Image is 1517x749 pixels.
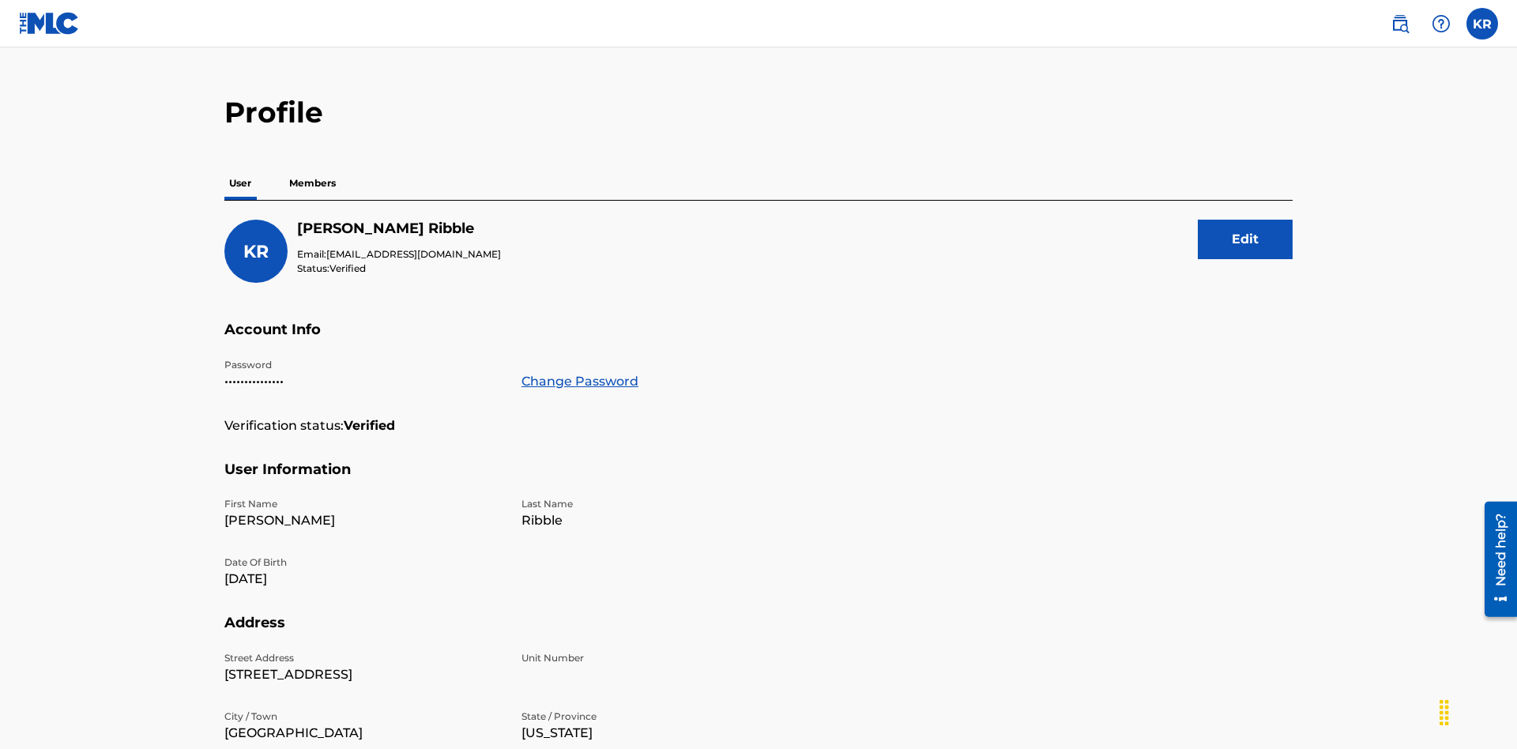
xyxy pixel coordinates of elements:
[19,12,80,35] img: MLC Logo
[1473,495,1517,625] iframe: Resource Center
[224,416,344,435] p: Verification status:
[224,461,1293,498] h5: User Information
[284,167,341,200] p: Members
[1466,8,1498,40] div: User Menu
[521,651,800,665] p: Unit Number
[521,709,800,724] p: State / Province
[224,570,503,589] p: [DATE]
[1432,14,1451,33] img: help
[224,497,503,511] p: First Name
[224,358,503,372] p: Password
[224,555,503,570] p: Date Of Birth
[521,497,800,511] p: Last Name
[1198,220,1293,259] button: Edit
[224,614,1293,651] h5: Address
[521,724,800,743] p: [US_STATE]
[297,220,501,238] h5: Krystal Ribble
[224,651,503,665] p: Street Address
[224,665,503,684] p: [STREET_ADDRESS]
[243,241,269,262] span: KR
[1425,8,1457,40] div: Help
[224,372,503,391] p: •••••••••••••••
[297,247,501,262] p: Email:
[224,724,503,743] p: [GEOGRAPHIC_DATA]
[1438,673,1517,749] iframe: Chat Widget
[1384,8,1416,40] a: Public Search
[344,416,395,435] strong: Verified
[521,372,638,391] a: Change Password
[224,511,503,530] p: [PERSON_NAME]
[521,511,800,530] p: Ribble
[329,262,366,274] span: Verified
[224,167,256,200] p: User
[1432,689,1457,736] div: Drag
[224,321,1293,358] h5: Account Info
[326,248,501,260] span: [EMAIL_ADDRESS][DOMAIN_NAME]
[297,262,501,276] p: Status:
[224,95,1293,130] h2: Profile
[224,709,503,724] p: City / Town
[1391,14,1410,33] img: search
